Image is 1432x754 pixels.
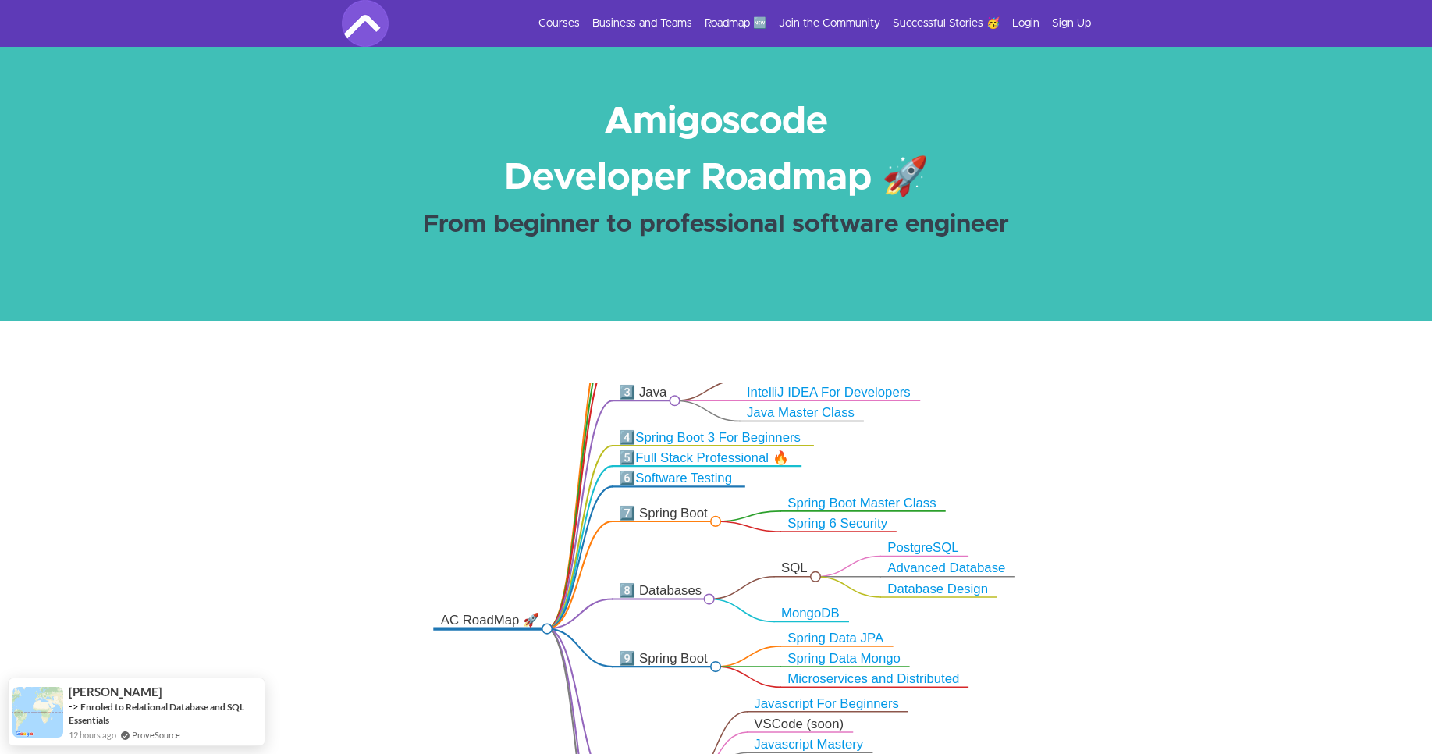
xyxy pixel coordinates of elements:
a: Full Stack Professional 🔥 [635,450,788,464]
a: Spring Data JPA [787,631,883,645]
a: MongoDB [781,606,840,620]
a: Sign Up [1052,16,1091,31]
strong: From beginner to professional software engineer [423,212,1009,237]
a: Microservices and Distributed [787,671,959,685]
div: AC RoadMap 🚀 [441,613,541,629]
div: 3️⃣ Java [619,384,668,400]
a: Spring 6 Security [787,516,887,530]
a: Courses [538,16,580,31]
a: Java Master Class [747,406,855,420]
img: provesource social proof notification image [12,687,63,738]
div: 4️⃣ [619,429,805,446]
div: 7️⃣ Spring Boot [619,505,709,521]
strong: Amigoscode [604,103,828,140]
a: PostgreSQL [887,541,958,555]
a: Javascript For Beginners [754,696,899,710]
div: VSCode (soon) [754,716,844,732]
a: Spring Data Mongo [787,651,901,665]
div: 8️⃣ Databases [619,583,702,599]
a: Advanced Database [887,561,1005,575]
span: -> [69,700,79,713]
a: Login [1012,16,1039,31]
span: 12 hours ago [69,728,116,742]
a: Successful Stories 🥳 [893,16,1000,31]
a: Join the Community [779,16,880,31]
a: Software Testing [635,471,732,485]
span: [PERSON_NAME] [69,685,162,699]
a: IntelliJ IDEA For Developers [747,385,911,399]
a: Database Design [887,582,988,596]
a: Javascript Mastery [754,737,863,751]
a: Roadmap 🆕 [705,16,766,31]
div: 6️⃣ [619,470,737,486]
a: Spring Boot 3 For Beginners [635,430,801,444]
a: ProveSource [132,728,180,742]
div: 5️⃣ [619,450,793,466]
a: Spring Boot Master Class [787,496,936,510]
a: Business and Teams [592,16,692,31]
div: SQL [781,560,809,577]
div: 9️⃣ Spring Boot [619,650,709,667]
strong: Developer Roadmap 🚀 [504,159,929,197]
a: Enroled to Relational Database and SQL Essentials [69,701,244,726]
